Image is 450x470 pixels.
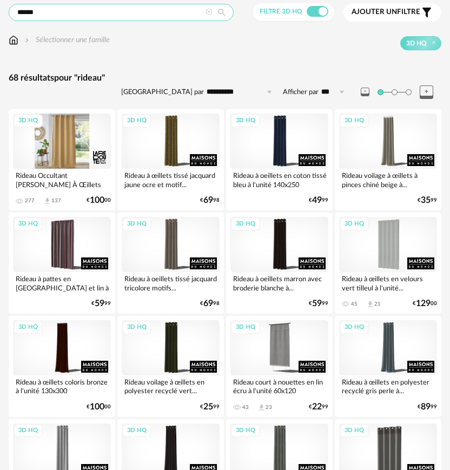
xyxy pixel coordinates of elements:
[418,403,437,411] div: € 99
[122,375,220,397] div: Rideau voilage à œillets en polyester recyclé vert...
[226,213,333,314] a: 3D HQ Rideau à oeillets marron avec broderie blanche à... €5999
[257,403,266,412] span: Download icon
[309,300,328,307] div: € 99
[203,300,213,307] span: 69
[13,272,111,294] div: Rideau à pattes en [GEOGRAPHIC_DATA] et lin à rayures [GEOGRAPHIC_DATA]...
[14,217,43,231] div: 3D HQ
[231,321,260,334] div: 3D HQ
[122,424,151,438] div: 3D HQ
[91,300,111,307] div: € 99
[54,74,105,82] span: pour "rideau"
[309,197,328,204] div: € 99
[9,316,115,417] a: 3D HQ Rideau à œillets coloris bronze à l'unité 130x300 €10000
[266,404,272,411] div: 23
[14,321,43,334] div: 3D HQ
[260,8,302,15] span: Filtre 3D HQ
[200,403,220,411] div: € 99
[13,169,111,190] div: Rideau Occultant [PERSON_NAME] À Œillets Onega
[87,403,111,411] div: € 00
[9,35,18,45] img: svg+xml;base64,PHN2ZyB3aWR0aD0iMTYiIGhlaWdodD0iMTciIHZpZXdCb3g9IjAgMCAxNiAxNyIgZmlsbD0ibm9uZSIgeG...
[366,300,374,308] span: Download icon
[51,197,61,204] div: 137
[312,403,322,411] span: 22
[87,197,111,204] div: € 00
[242,404,249,411] div: 43
[9,109,115,210] a: 3D HQ Rideau Occultant [PERSON_NAME] À Œillets Onega 277 Download icon 137 €10000
[203,197,213,204] span: 69
[339,375,437,397] div: Rideau à œillets en polyester recyclé gris perle à...
[25,197,35,204] div: 277
[230,375,328,397] div: Rideau court à nouettes en lin écru à l'unité 60x120
[231,114,260,128] div: 3D HQ
[43,197,51,205] span: Download icon
[230,169,328,190] div: Rideau à oeillets en coton tissé bleu à l'unité 140x250
[352,8,420,17] span: filtre
[90,197,104,204] span: 100
[14,424,43,438] div: 3D HQ
[418,197,437,204] div: € 99
[413,300,437,307] div: € 00
[226,316,333,417] a: 3D HQ Rideau court à nouettes en lin écru à l'unité 60x120 43 Download icon 23 €2299
[231,217,260,231] div: 3D HQ
[340,424,369,438] div: 3D HQ
[90,403,104,411] span: 100
[117,109,224,210] a: 3D HQ Rideau à œillets tissé jacquard jaune ocre et motif... €6998
[122,169,220,190] div: Rideau à œillets tissé jacquard jaune ocre et motif...
[335,109,441,210] a: 3D HQ Rideau voilage à œillets à pinces chiné beige à... €3599
[312,300,322,307] span: 59
[117,316,224,417] a: 3D HQ Rideau voilage à œillets en polyester recyclé vert... €2599
[343,3,441,22] button: Ajouter unfiltre Filter icon
[95,300,104,307] span: 59
[9,213,115,314] a: 3D HQ Rideau à pattes en [GEOGRAPHIC_DATA] et lin à rayures [GEOGRAPHIC_DATA]... €5999
[420,6,433,19] span: Filter icon
[231,424,260,438] div: 3D HQ
[340,321,369,334] div: 3D HQ
[335,316,441,417] a: 3D HQ Rideau à œillets en polyester recyclé gris perle à... €8999
[23,35,110,45] div: Sélectionner une famille
[200,197,220,204] div: € 98
[117,213,224,314] a: 3D HQ Rideau à oeillets tissé jacquard tricolore motifs... €6998
[421,197,431,204] span: 35
[122,217,151,231] div: 3D HQ
[340,217,369,231] div: 3D HQ
[9,72,441,84] div: 68 résultats
[122,321,151,334] div: 3D HQ
[13,375,111,397] div: Rideau à œillets coloris bronze à l'unité 130x300
[230,272,328,294] div: Rideau à oeillets marron avec broderie blanche à...
[340,114,369,128] div: 3D HQ
[122,272,220,294] div: Rideau à oeillets tissé jacquard tricolore motifs...
[203,403,213,411] span: 25
[309,403,328,411] div: € 99
[23,35,31,45] img: svg+xml;base64,PHN2ZyB3aWR0aD0iMTYiIGhlaWdodD0iMTYiIHZpZXdCb3g9IjAgMCAxNiAxNiIgZmlsbD0ibm9uZSIgeG...
[122,114,151,128] div: 3D HQ
[352,8,397,16] span: Ajouter un
[421,403,431,411] span: 89
[406,39,427,48] span: 3D HQ
[14,114,43,128] div: 3D HQ
[200,300,220,307] div: € 98
[121,88,204,97] label: [GEOGRAPHIC_DATA] par
[416,300,431,307] span: 129
[339,272,437,294] div: Rideau à œillets en velours vert tilleul à l'unité...
[283,88,319,97] label: Afficher par
[374,301,381,307] div: 21
[339,169,437,190] div: Rideau voilage à œillets à pinces chiné beige à...
[335,213,441,314] a: 3D HQ Rideau à œillets en velours vert tilleul à l'unité... 45 Download icon 21 €12900
[312,197,322,204] span: 49
[226,109,333,210] a: 3D HQ Rideau à oeillets en coton tissé bleu à l'unité 140x250 €4999
[351,301,358,307] div: 45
